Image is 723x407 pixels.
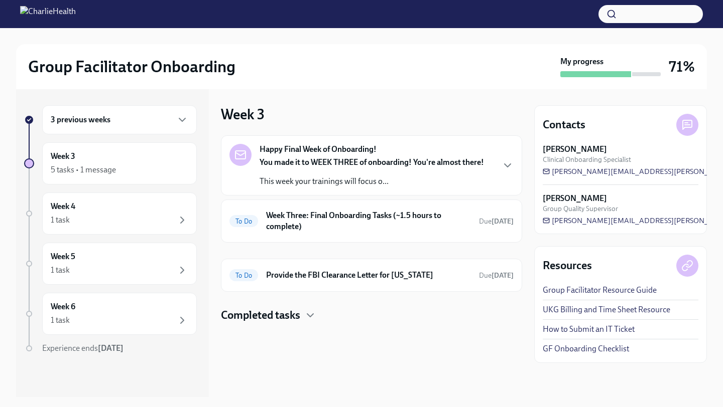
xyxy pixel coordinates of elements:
h6: Week 3 [51,151,75,162]
a: Week 61 task [24,293,197,335]
strong: Happy Final Week of Onboarding! [260,144,377,155]
div: 1 task [51,215,70,226]
a: How to Submit an IT Ticket [543,324,635,335]
h6: 3 previous weeks [51,114,110,125]
strong: [DATE] [492,271,514,280]
div: 1 task [51,315,70,326]
a: To DoWeek Three: Final Onboarding Tasks (~1.5 hours to complete)Due[DATE] [229,208,514,234]
span: To Do [229,272,258,279]
strong: [PERSON_NAME] [543,193,607,204]
span: Clinical Onboarding Specialist [543,155,631,164]
a: Week 51 task [24,243,197,285]
a: Week 41 task [24,192,197,235]
h4: Resources [543,258,592,273]
strong: [DATE] [98,343,124,353]
h6: Week Three: Final Onboarding Tasks (~1.5 hours to complete) [266,210,471,232]
a: To DoProvide the FBI Clearance Letter for [US_STATE]Due[DATE] [229,267,514,283]
div: 3 previous weeks [42,105,197,134]
strong: [PERSON_NAME] [543,144,607,155]
h6: Week 6 [51,301,75,312]
strong: You made it to WEEK THREE of onboarding! You're almost there! [260,157,484,167]
h4: Contacts [543,117,585,132]
span: Group Quality Supervisor [543,204,618,214]
span: To Do [229,218,258,225]
span: Due [479,271,514,280]
strong: My progress [560,56,604,67]
h3: Week 3 [221,105,265,123]
h2: Group Facilitator Onboarding [28,57,235,77]
span: September 21st, 2025 10:00 [479,217,514,226]
span: Experience ends [42,343,124,353]
a: Group Facilitator Resource Guide [543,285,657,296]
div: 5 tasks • 1 message [51,164,116,175]
span: Due [479,217,514,226]
h6: Provide the FBI Clearance Letter for [US_STATE] [266,270,471,281]
strong: [DATE] [492,217,514,226]
h4: Completed tasks [221,308,300,323]
h6: Week 5 [51,251,75,262]
h6: Week 4 [51,201,75,212]
span: October 8th, 2025 10:00 [479,271,514,280]
a: GF Onboarding Checklist [543,343,629,354]
p: This week your trainings will focus o... [260,176,484,187]
img: CharlieHealth [20,6,76,22]
a: Week 35 tasks • 1 message [24,142,197,184]
div: Completed tasks [221,308,522,323]
a: UKG Billing and Time Sheet Resource [543,304,670,315]
div: 1 task [51,265,70,276]
h3: 71% [669,58,695,76]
